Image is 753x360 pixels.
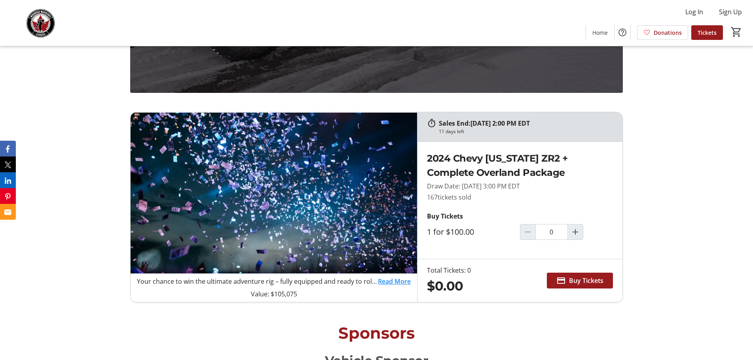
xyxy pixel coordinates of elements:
span: Log In [685,7,703,17]
label: 1 for $100.00 [427,227,474,237]
span: Buy Tickets [569,276,603,285]
a: Tickets [691,25,723,40]
button: Sign Up [713,6,748,18]
span: Home [592,28,608,37]
div: Total Tickets: 0 [427,266,471,275]
div: 11 days left [439,128,464,135]
a: Home [586,25,614,40]
p: Draw Date: [DATE] 3:00 PM EDT [427,181,613,191]
a: Read More [378,277,411,286]
a: Donations [637,25,688,40]
button: Cart [729,25,744,39]
p: 167 tickets sold [427,192,613,202]
span: Tickets [698,28,717,37]
span: Sales End: [439,119,470,128]
button: Buy Tickets [547,273,613,288]
div: Sponsors [130,321,623,345]
h2: 2024 Chevy [US_STATE] ZR2 + Complete Overland Package [427,151,613,180]
strong: Buy Tickets [427,212,463,221]
span: Sign Up [719,7,742,17]
span: Donations [654,28,682,37]
div: $0.00 [427,277,471,296]
button: Log In [679,6,709,18]
button: Increment by one [568,224,583,239]
button: Help [615,25,630,40]
p: Your chance to win the ultimate adventure rig – fully equipped and ready to roll. This [US_STATE]... [137,277,378,286]
img: 2024 Chevy Colorado ZR2 + Complete Overland Package [131,112,417,273]
span: [DATE] 2:00 PM EDT [470,119,530,128]
p: Value: $105,075 [137,289,411,299]
img: Wounded Warriors Canada 's Logo [5,3,75,43]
